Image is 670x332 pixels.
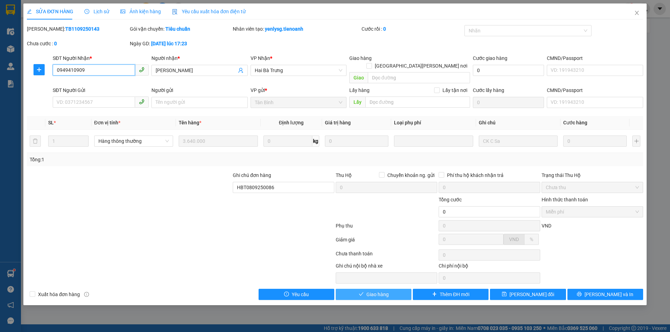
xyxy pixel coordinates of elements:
[84,9,109,14] span: Lịch sử
[255,65,342,76] span: Hai Bà Trưng
[130,40,231,47] div: Ngày GD:
[542,197,588,202] label: Hình thức thanh toán
[546,182,639,193] span: Chưa thu
[336,262,437,272] div: Ghi chú nội bộ nhà xe
[473,87,504,93] label: Cước lấy hàng
[233,182,334,193] input: Ghi chú đơn hàng
[30,156,259,163] div: Tổng: 1
[279,120,304,125] span: Định lượng
[259,289,334,300] button: exclamation-circleYêu cầu
[547,86,643,94] div: CMND/Passport
[473,55,507,61] label: Cước giao hàng
[94,120,120,125] span: Đơn vị tính
[372,62,470,70] span: [GEOGRAPHIC_DATA][PERSON_NAME] nơi
[444,171,506,179] span: Phí thu hộ khách nhận trả
[120,9,125,14] span: picture
[385,171,437,179] span: Chuyển khoản ng. gửi
[585,291,633,298] span: [PERSON_NAME] và In
[391,116,476,130] th: Loại phụ phí
[546,207,639,217] span: Miễn phí
[84,292,89,297] span: info-circle
[476,116,560,130] th: Ghi chú
[179,120,201,125] span: Tên hàng
[98,136,169,146] span: Hàng thông thường
[172,9,178,15] img: icon
[479,136,558,147] input: Ghi Chú
[27,9,73,14] span: SỬA ĐƠN HÀNG
[440,291,469,298] span: Thêm ĐH mới
[509,291,554,298] span: [PERSON_NAME] đổi
[473,97,544,108] input: Cước lấy hàng
[627,3,647,23] button: Close
[325,120,351,125] span: Giá trị hàng
[335,250,438,262] div: Chưa thanh toán
[151,86,247,94] div: Người gửi
[65,26,99,32] b: TB1109250143
[490,289,566,300] button: save[PERSON_NAME] đổi
[432,292,437,297] span: plus
[542,223,551,229] span: VND
[30,136,41,147] button: delete
[335,222,438,234] div: Phụ thu
[165,26,190,32] b: Tiêu chuẩn
[563,136,627,147] input: 0
[359,292,364,297] span: check
[567,289,643,300] button: printer[PERSON_NAME] và In
[233,25,360,33] div: Nhân viên tạo:
[292,291,309,298] span: Yêu cầu
[27,9,32,14] span: edit
[502,292,507,297] span: save
[172,9,246,14] span: Yêu cầu xuất hóa đơn điện tử
[349,72,368,83] span: Giao
[53,86,149,94] div: SĐT Người Gửi
[336,289,411,300] button: checkGiao hàng
[34,67,44,72] span: plus
[473,65,544,76] input: Cước giao hàng
[439,197,462,202] span: Tổng cước
[366,291,389,298] span: Giao hàng
[35,291,83,298] span: Xuất hóa đơn hàng
[179,136,258,147] input: VD: Bàn, Ghế
[120,9,161,14] span: Ảnh kiện hàng
[151,41,187,46] b: [DATE] lúc 17:23
[632,136,640,147] button: plus
[336,172,352,178] span: Thu Hộ
[233,172,271,178] label: Ghi chú đơn hàng
[349,87,370,93] span: Lấy hàng
[53,54,149,62] div: SĐT Người Nhận
[251,55,270,61] span: VP Nhận
[265,26,303,32] b: yenlysg.tienoanh
[365,96,470,108] input: Dọc đường
[530,237,533,242] span: %
[577,292,582,297] span: printer
[151,54,247,62] div: Người nhận
[54,41,57,46] b: 0
[547,54,643,62] div: CMND/Passport
[251,86,347,94] div: VP gửi
[383,26,386,32] b: 0
[563,120,587,125] span: Cước hàng
[84,9,89,14] span: clock-circle
[509,237,519,242] span: VND
[362,25,463,33] div: Cước rồi :
[238,68,244,73] span: user-add
[139,99,144,105] span: phone
[439,262,540,272] div: Chi phí nội bộ
[139,67,144,72] span: phone
[312,136,319,147] span: kg
[634,10,640,16] span: close
[413,289,489,300] button: plusThêm ĐH mới
[48,120,54,125] span: SL
[27,40,128,47] div: Chưa cước :
[284,292,289,297] span: exclamation-circle
[440,86,470,94] span: Lấy tận nơi
[368,72,470,83] input: Dọc đường
[349,96,365,108] span: Lấy
[349,55,372,61] span: Giao hàng
[255,97,342,108] span: Tân Bình
[27,25,128,33] div: [PERSON_NAME]:
[542,171,643,179] div: Trạng thái Thu Hộ
[335,236,438,248] div: Giảm giá
[33,64,45,75] button: plus
[325,136,388,147] input: 0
